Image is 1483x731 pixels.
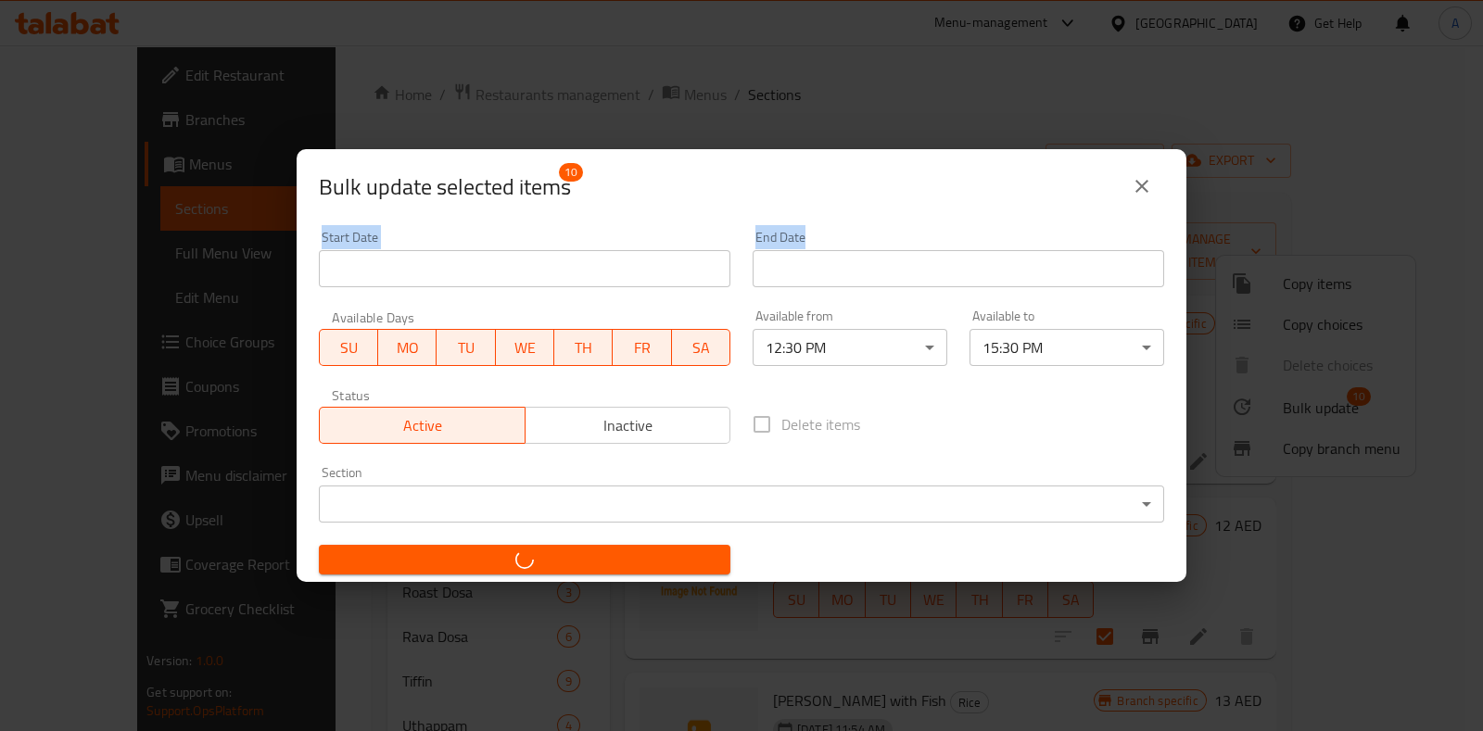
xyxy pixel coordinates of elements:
button: TU [437,329,495,366]
button: TH [554,329,613,366]
button: MO [378,329,437,366]
span: Selected items count [319,172,571,202]
span: Inactive [533,412,724,439]
span: 10 [559,163,583,182]
span: TU [444,334,488,361]
button: FR [613,329,671,366]
button: SU [319,329,378,366]
button: Inactive [525,407,731,444]
div: ​ [319,485,1164,523]
div: 12:30 PM [753,329,947,366]
span: FR [620,334,664,361]
span: SA [679,334,723,361]
button: SA [672,329,730,366]
span: Delete items [781,413,860,435]
span: SU [327,334,371,361]
button: close [1120,164,1164,208]
span: TH [562,334,605,361]
button: WE [496,329,554,366]
span: MO [386,334,429,361]
button: Active [319,407,526,444]
span: WE [503,334,547,361]
div: 15:30 PM [970,329,1164,366]
span: Active [327,412,518,439]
